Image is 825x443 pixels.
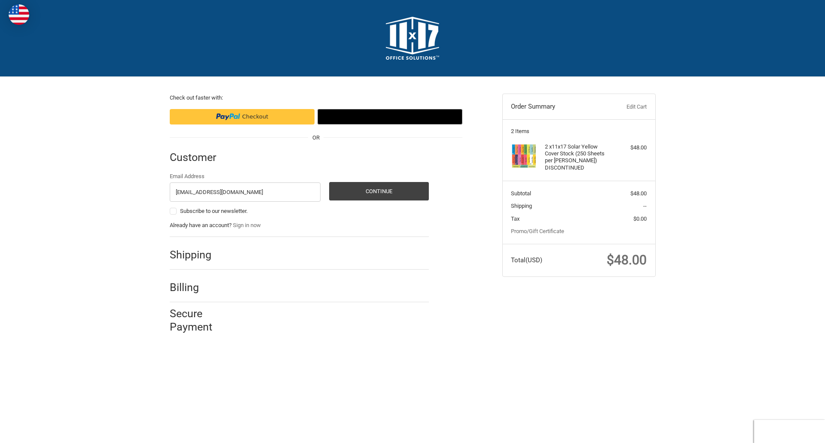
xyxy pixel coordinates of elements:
h2: Billing [170,281,220,294]
span: Shipping [511,203,532,209]
h2: Secure Payment [170,307,228,334]
p: Already have an account? [170,221,429,230]
h2: Customer [170,151,220,164]
span: OR [308,134,324,142]
span: -- [643,203,647,209]
iframe: Google Customer Reviews [754,420,825,443]
span: $48.00 [607,252,647,267]
h4: 2 x 11x17 Solar Yellow Cover Stock (250 Sheets per [PERSON_NAME]) DISCONTINUED [545,143,611,171]
p: Check out faster with: [170,94,462,102]
a: Sign in now [233,222,261,228]
span: Tax [511,215,519,222]
button: Google Pay [318,109,462,124]
label: Email Address [170,172,321,181]
img: duty and tax information for United States [9,4,29,25]
span: $48.00 [630,190,647,197]
img: 11x17.com [386,17,439,60]
div: $48.00 [613,143,647,152]
span: Subtotal [511,190,531,197]
a: Edit Cart [604,103,647,111]
h2: Shipping [170,248,220,261]
span: Total (USD) [511,256,542,264]
h3: Order Summary [511,103,604,111]
span: Subscribe to our newsletter. [180,208,247,214]
button: Continue [329,182,429,200]
a: Promo/Gift Certificate [511,228,564,234]
span: $0.00 [633,215,647,222]
h3: 2 Items [511,128,647,135]
iframe: PayPal-paypal [170,109,315,124]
